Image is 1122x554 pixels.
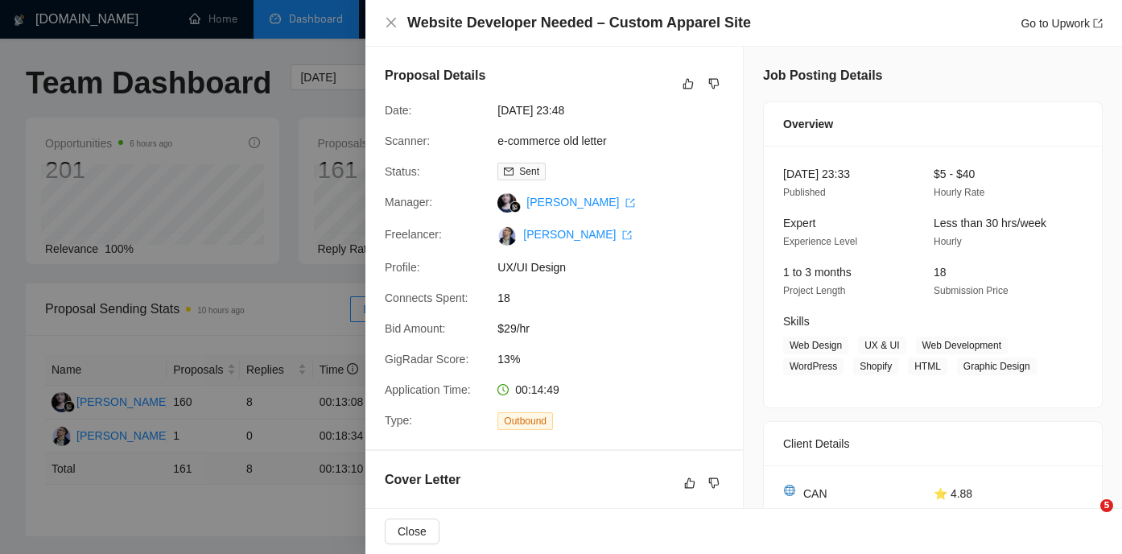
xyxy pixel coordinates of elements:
img: c1OJkIx-IadjRms18ePMftOofhKLVhqZZQLjKjBy8mNgn5WQQo-UtPhwQ197ONuZaa [497,226,517,246]
span: Application Time: [385,383,471,396]
span: Type: [385,414,412,427]
span: Web Development [916,337,1009,354]
span: Sent [519,166,539,177]
span: Connects Spent: [385,291,468,304]
span: clock-circle [497,384,509,395]
span: like [684,477,695,490]
a: Go to Upworkexport [1021,17,1103,30]
span: WordPress [783,358,844,375]
span: Manager: [385,196,432,209]
span: export [625,198,635,208]
span: CAN [803,485,827,502]
span: [GEOGRAPHIC_DATA] 04:35 PM [783,506,884,536]
button: dislike [704,74,724,93]
span: 00:14:49 [515,383,559,396]
span: Overview [783,115,833,133]
span: Date: [385,104,411,117]
iframe: Intercom live chat [1067,499,1106,538]
span: Profile: [385,261,420,274]
button: dislike [704,473,724,493]
span: Submission Price [934,285,1009,296]
h5: Cover Letter [385,470,460,490]
a: e-commerce old letter [497,134,606,147]
span: HTML [908,358,947,375]
span: export [622,230,632,240]
span: export [1093,19,1103,28]
span: Expert [783,217,815,229]
span: Outbound [497,412,553,430]
img: 🌐 [784,485,795,496]
span: [DATE] 23:48 [497,101,739,119]
span: Less than 30 hrs/week [934,217,1046,229]
span: 18 [497,289,739,307]
span: 1 to 3 months [783,266,852,279]
span: $29/hr [497,320,739,337]
span: 13% [497,350,739,368]
span: UX/UI Design [497,258,739,276]
span: dislike [708,77,720,90]
h4: Website Developer Needed – Custom Apparel Site [407,13,751,33]
span: like [683,77,694,90]
a: [PERSON_NAME] export [526,196,635,209]
span: mail [504,167,514,176]
button: like [680,473,699,493]
span: Hourly Rate [934,187,984,198]
span: Close [398,523,427,540]
span: Web Design [783,337,848,354]
div: Client Details [783,422,1083,465]
h5: Proposal Details [385,66,485,85]
span: Scanner: [385,134,430,147]
span: GigRadar Score: [385,353,468,366]
span: ⭐ 4.88 [934,487,972,500]
span: Published [783,187,826,198]
span: Average Feedback [934,506,1015,518]
span: Shopify [853,358,898,375]
span: Experience Level [783,236,857,247]
span: close [385,16,398,29]
span: dislike [708,477,720,490]
img: gigradar-bm.png [509,201,521,213]
button: like [679,74,698,93]
a: [PERSON_NAME] export [523,228,632,241]
h5: Job Posting Details [763,66,882,85]
button: Close [385,16,398,30]
span: 18 [934,266,947,279]
span: Project Length [783,285,845,296]
span: Status: [385,165,420,178]
span: Graphic Design [957,358,1037,375]
span: Bid Amount: [385,322,446,335]
span: 5 [1100,499,1113,512]
button: Close [385,519,439,544]
span: $5 - $40 [934,167,975,180]
span: Hourly [934,236,962,247]
span: Skills [783,315,810,328]
span: [DATE] 23:33 [783,167,850,180]
span: Freelancer: [385,228,442,241]
span: UX & UI [858,337,905,354]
